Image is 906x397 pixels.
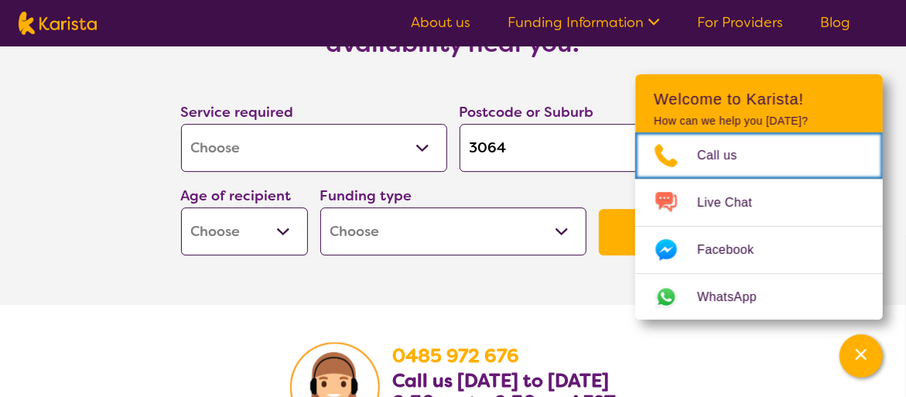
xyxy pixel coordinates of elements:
div: Channel Menu [635,74,883,320]
input: Type [460,124,726,172]
ul: Choose channel [635,132,883,320]
label: Service required [181,103,294,121]
a: Blog [820,13,850,32]
a: Web link opens in a new tab. [635,274,883,320]
img: Karista logo [19,12,97,35]
a: About us [411,13,470,32]
span: Facebook [697,238,772,262]
button: Channel Menu [839,334,883,378]
p: How can we help you [DATE]? [654,115,864,128]
button: Search [599,209,726,255]
label: Age of recipient [181,187,292,205]
a: 0485 972 676 [392,344,519,368]
a: Funding Information [508,13,660,32]
span: Call us [697,144,756,167]
h2: Welcome to Karista! [654,90,864,108]
a: For Providers [697,13,783,32]
b: Call us [DATE] to [DATE] [392,368,609,393]
span: WhatsApp [697,286,775,309]
span: Live Chat [697,191,771,214]
label: Postcode or Suburb [460,103,594,121]
label: Funding type [320,187,412,205]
